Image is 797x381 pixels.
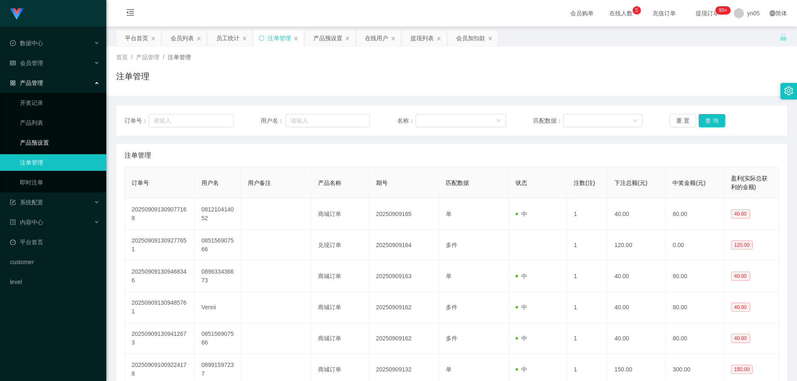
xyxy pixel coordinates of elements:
span: 40.00 [731,334,750,343]
td: 089633436673 [195,261,241,292]
span: 首页 [116,54,128,61]
span: 产品管理 [10,80,43,86]
span: 会员管理 [10,60,43,66]
span: 单 [446,366,452,373]
span: 中 [516,366,527,373]
i: 图标: profile [10,219,16,225]
td: 80.00 [666,292,724,323]
p: 5 [635,6,638,15]
span: 下注总额(元) [614,180,647,186]
td: 商城订单 [311,292,369,323]
button: 重 置 [670,114,696,127]
td: 085156907566 [195,230,241,261]
span: 多件 [446,304,457,311]
span: 注单管理 [168,54,191,61]
td: 20250909164 [369,230,439,261]
td: 40.00 [608,292,666,323]
a: 图标: dashboard平台首页 [10,234,100,250]
td: 20250909163 [369,261,439,292]
span: 名称： [397,116,416,125]
td: 40.00 [608,199,666,230]
div: 会员加扣款 [456,30,485,46]
td: 081210414052 [195,199,241,230]
td: 1 [567,261,608,292]
a: 产品列表 [20,114,100,131]
button: 查 询 [699,114,725,127]
span: 40.00 [731,209,750,218]
td: 202509091309485761 [125,292,195,323]
td: 202509091309077168 [125,199,195,230]
h1: 注单管理 [116,70,149,83]
input: 请输入 [149,114,233,127]
span: 匹配数据： [533,116,563,125]
a: 开奖记录 [20,95,100,111]
i: 图标: down [633,118,638,124]
td: 40.00 [608,261,666,292]
span: 注数(注) [574,180,595,186]
img: logo.9652507e.png [10,8,23,20]
i: 图标: setting [784,86,793,95]
span: 120.00 [731,240,753,250]
a: 产品预设置 [20,134,100,151]
span: 用户名 [201,180,219,186]
td: 0.00 [666,230,724,261]
td: 1 [567,230,608,261]
td: 兑现订单 [311,230,369,261]
a: level [10,274,100,290]
td: 20250909162 [369,292,439,323]
span: 订单号： [125,116,149,125]
span: 40.00 [731,303,750,312]
span: 中奖金额(元) [672,180,705,186]
span: 提现订单 [692,10,723,16]
td: 80.00 [666,261,724,292]
input: 请输入 [286,114,370,127]
td: 202509091309468346 [125,261,195,292]
i: 图标: appstore-o [10,80,16,86]
td: 120.00 [608,230,666,261]
span: 充值订单 [648,10,680,16]
div: 注单管理 [268,30,291,46]
span: 多件 [446,335,457,342]
span: 150.00 [731,365,753,374]
i: 图标: global [770,10,775,16]
span: 中 [516,211,527,217]
td: 085156907566 [195,323,241,354]
div: 会员列表 [171,30,194,46]
span: 注单管理 [125,150,151,160]
span: 匹配数据 [446,180,469,186]
i: 图标: close [345,36,350,41]
td: 202509091309277651 [125,230,195,261]
span: 盈利(实际总获利的金额) [731,175,768,190]
td: 商城订单 [311,323,369,354]
span: 在线人数 [605,10,637,16]
i: 图标: close [242,36,247,41]
div: 平台首页 [125,30,148,46]
i: 图标: close [151,36,156,41]
span: 中 [516,304,527,311]
td: 1 [567,292,608,323]
td: 商城订单 [311,199,369,230]
i: 图标: down [496,118,501,124]
div: 产品预设置 [313,30,342,46]
span: 产品管理 [136,54,159,61]
span: 数据中心 [10,40,43,46]
span: 系统配置 [10,199,43,206]
div: 提现列表 [411,30,434,46]
td: 1 [567,323,608,354]
span: 单 [446,211,452,217]
td: 20250909162 [369,323,439,354]
span: / [131,54,133,61]
span: 单 [446,273,452,279]
td: 1 [567,199,608,230]
span: / [163,54,164,61]
td: 80.00 [666,199,724,230]
i: 图标: close [391,36,396,41]
td: 商城订单 [311,261,369,292]
i: 图标: close [196,36,201,41]
i: 图标: unlock [780,34,787,41]
span: 40.00 [731,272,750,281]
a: customer [10,254,100,270]
i: 图标: table [10,60,16,66]
span: 内容中心 [10,219,43,226]
i: 图标: close [488,36,493,41]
